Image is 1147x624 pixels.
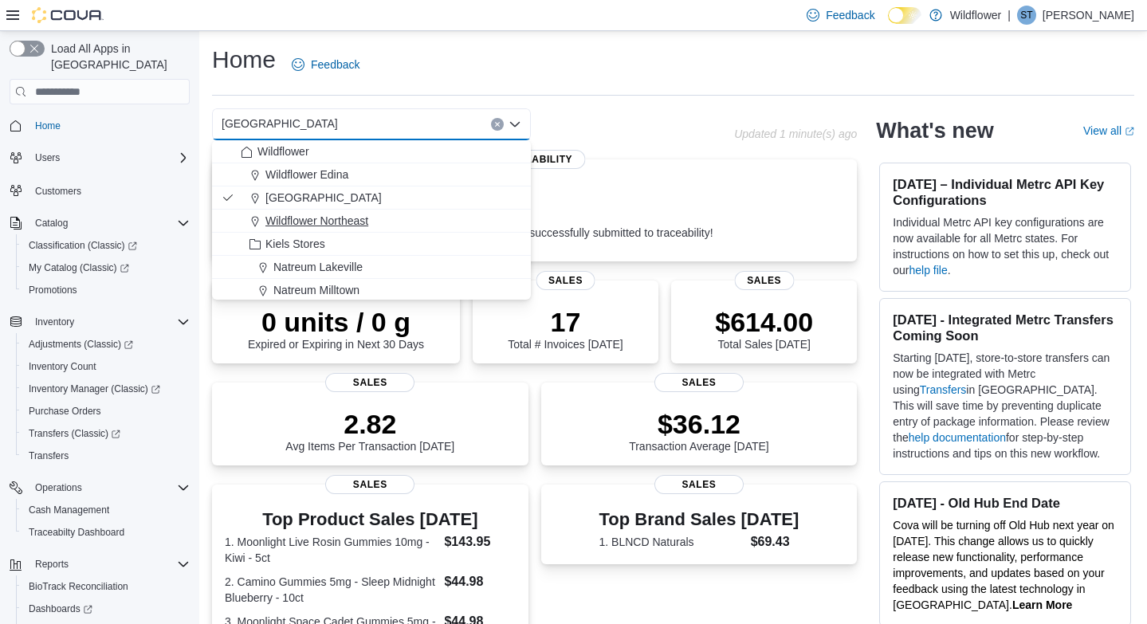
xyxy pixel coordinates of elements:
[29,148,190,167] span: Users
[1020,6,1032,25] span: ST
[893,519,1114,611] span: Cova will be turning off Old Hub next year on [DATE]. This change allows us to quickly release ne...
[325,475,414,494] span: Sales
[1125,127,1134,136] svg: External link
[451,194,713,239] div: All invoices are successfully submitted to traceability!
[285,408,454,453] div: Avg Items Per Transaction [DATE]
[491,118,504,131] button: Clear input
[22,236,190,255] span: Classification (Classic)
[16,521,196,544] button: Traceabilty Dashboard
[29,504,109,516] span: Cash Management
[285,49,366,80] a: Feedback
[29,116,67,135] a: Home
[29,427,120,440] span: Transfers (Classic)
[212,163,531,186] button: Wildflower Edina
[265,190,382,206] span: [GEOGRAPHIC_DATA]
[508,306,623,351] div: Total # Invoices [DATE]
[734,271,794,290] span: Sales
[273,259,363,275] span: Natreum Lakeville
[3,179,196,202] button: Customers
[212,140,531,163] button: Wildflower
[22,577,135,596] a: BioTrack Reconciliation
[893,214,1118,278] p: Individual Metrc API key configurations are now available for all Metrc states. For instructions ...
[3,212,196,234] button: Catalog
[29,261,129,274] span: My Catalog (Classic)
[1012,598,1072,611] a: Learn More
[225,510,516,529] h3: Top Product Sales [DATE]
[1043,6,1134,25] p: [PERSON_NAME]
[1017,6,1036,25] div: Sarah Tahir
[3,147,196,169] button: Users
[273,282,359,298] span: Natreum Milltown
[265,236,325,252] span: Kiels Stores
[225,534,438,566] dt: 1. Moonlight Live Rosin Gummies 10mg - Kiwi - 5ct
[444,532,515,551] dd: $143.95
[35,151,60,164] span: Users
[32,7,104,23] img: Cova
[920,383,967,396] a: Transfers
[1008,6,1011,25] p: |
[3,114,196,137] button: Home
[909,431,1006,444] a: help documentation
[22,523,131,542] a: Traceabilty Dashboard
[22,500,116,520] a: Cash Management
[16,257,196,279] a: My Catalog (Classic)
[29,580,128,593] span: BioTrack Reconciliation
[29,116,190,135] span: Home
[29,239,137,252] span: Classification (Classic)
[484,150,585,169] span: Traceability
[29,405,101,418] span: Purchase Orders
[734,128,857,140] p: Updated 1 minute(s) ago
[35,558,69,571] span: Reports
[909,264,948,277] a: help file
[225,574,438,606] dt: 2. Camino Gummies 5mg - Sleep Midnight Blueberry - 10ct
[29,478,88,497] button: Operations
[16,333,196,355] a: Adjustments (Classic)
[16,422,196,445] a: Transfers (Classic)
[3,553,196,575] button: Reports
[22,599,190,618] span: Dashboards
[265,167,348,182] span: Wildflower Edina
[893,176,1118,208] h3: [DATE] – Individual Metrc API Key Configurations
[29,526,124,539] span: Traceabilty Dashboard
[212,186,531,210] button: [GEOGRAPHIC_DATA]
[29,312,190,332] span: Inventory
[212,44,276,76] h1: Home
[1083,124,1134,137] a: View allExternal link
[22,577,190,596] span: BioTrack Reconciliation
[22,446,190,465] span: Transfers
[212,233,531,256] button: Kiels Stores
[22,379,167,398] a: Inventory Manager (Classic)
[893,495,1118,511] h3: [DATE] - Old Hub End Date
[29,555,75,574] button: Reports
[22,335,139,354] a: Adjustments (Classic)
[22,379,190,398] span: Inventory Manager (Classic)
[222,114,338,133] span: [GEOGRAPHIC_DATA]
[16,445,196,467] button: Transfers
[29,214,190,233] span: Catalog
[22,446,75,465] a: Transfers
[248,306,424,351] div: Expired or Expiring in Next 30 Days
[45,41,190,73] span: Load All Apps in [GEOGRAPHIC_DATA]
[444,572,515,591] dd: $44.98
[629,408,769,440] p: $36.12
[35,185,81,198] span: Customers
[285,408,454,440] p: 2.82
[654,475,744,494] span: Sales
[325,373,414,392] span: Sales
[715,306,813,338] p: $614.00
[212,256,531,279] button: Natreum Lakeville
[257,143,309,159] span: Wildflower
[29,478,190,497] span: Operations
[29,338,133,351] span: Adjustments (Classic)
[3,311,196,333] button: Inventory
[826,7,874,23] span: Feedback
[876,118,993,143] h2: What's new
[29,449,69,462] span: Transfers
[16,499,196,521] button: Cash Management
[950,6,1002,25] p: Wildflower
[22,402,108,421] a: Purchase Orders
[29,182,88,201] a: Customers
[35,316,74,328] span: Inventory
[888,7,921,24] input: Dark Mode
